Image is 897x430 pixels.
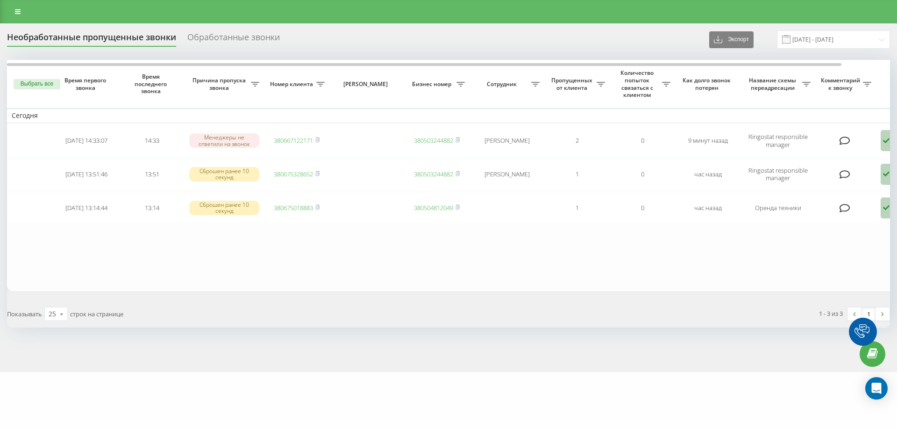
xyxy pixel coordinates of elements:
td: час назад [675,192,740,224]
span: Показывать [7,310,42,318]
td: [PERSON_NAME] [470,159,544,190]
span: Причина пропуска звонка [189,77,251,91]
div: Обработанные звонки [187,32,280,47]
td: [PERSON_NAME] [470,125,544,157]
div: Сброшен ранее 10 секунд [189,201,259,215]
div: 1 - 3 из 3 [819,309,843,318]
a: 380504812049 [414,204,453,212]
span: Бизнес номер [409,80,456,88]
span: Номер клиента [269,80,316,88]
a: 380503244882 [414,136,453,145]
span: Название схемы переадресации [745,77,802,91]
td: 0 [610,192,675,224]
button: Экспорт [709,31,754,48]
a: 380675018883 [274,204,313,212]
span: Количество попыток связаться с клиентом [614,69,662,98]
span: [PERSON_NAME] [337,80,396,88]
td: [DATE] 13:51:46 [54,159,119,190]
div: Менеджеры не ответили на звонок [189,133,259,147]
td: 2 [544,125,610,157]
td: 1 [544,159,610,190]
a: 380503244882 [414,170,453,178]
td: 9 минут назад [675,125,740,157]
a: 380667122171 [274,136,313,145]
td: 13:14 [119,192,185,224]
span: Как долго звонок потерян [683,77,733,91]
td: Ringostat responsible manager [740,159,815,190]
div: Open Intercom Messenger [865,377,888,400]
span: Время последнего звонка [127,73,177,95]
div: Необработанные пропущенные звонки [7,32,176,47]
button: Выбрать все [14,79,60,89]
span: Пропущенных от клиента [549,77,597,91]
div: Сброшен ранее 10 секунд [189,167,259,181]
td: Ringostat responsible manager [740,125,815,157]
td: Оренда техники [740,192,815,224]
td: 0 [610,159,675,190]
td: 14:33 [119,125,185,157]
td: час назад [675,159,740,190]
a: 1 [861,307,876,321]
span: строк на странице [70,310,123,318]
td: 1 [544,192,610,224]
td: [DATE] 14:33:07 [54,125,119,157]
span: Время первого звонка [61,77,112,91]
td: 0 [610,125,675,157]
td: [DATE] 13:14:44 [54,192,119,224]
a: 380675328652 [274,170,313,178]
td: 13:51 [119,159,185,190]
span: Комментарий к звонку [820,77,863,91]
div: 25 [49,309,56,319]
span: Сотрудник [474,80,531,88]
